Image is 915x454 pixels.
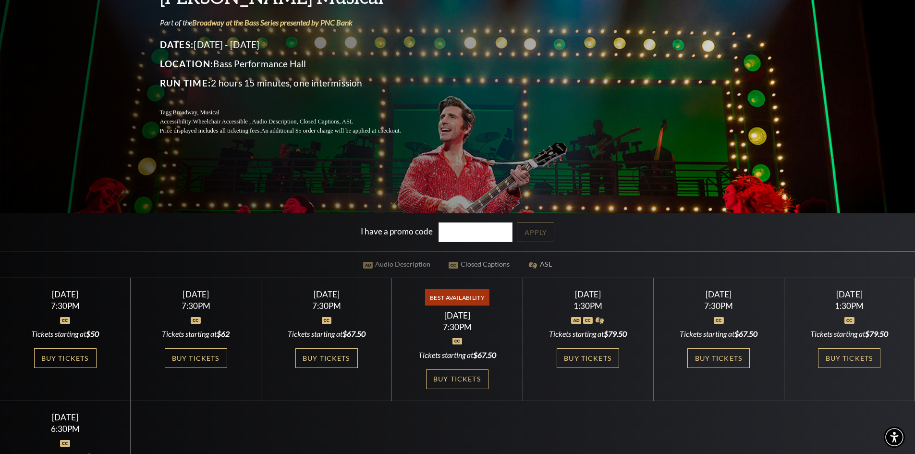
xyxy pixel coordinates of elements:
[160,56,424,72] p: Bass Performance Hall
[403,350,511,360] div: Tickets starting at
[192,18,353,27] a: Broadway at the Bass Series presented by PNC Bank - open in a new tab
[142,302,250,310] div: 7:30PM
[796,329,903,339] div: Tickets starting at
[160,126,424,135] p: Price displayed includes all ticketing fees.
[142,289,250,299] div: [DATE]
[160,37,424,52] p: [DATE] - [DATE]
[34,348,97,368] a: Buy Tickets
[884,427,905,448] div: Accessibility Menu
[687,348,750,368] a: Buy Tickets
[557,348,619,368] a: Buy Tickets
[86,329,99,338] span: $50
[261,127,401,134] span: An additional $5 order charge will be applied at checkout.
[534,302,642,310] div: 1:30PM
[295,348,358,368] a: Buy Tickets
[273,329,380,339] div: Tickets starting at
[818,348,880,368] a: Buy Tickets
[403,310,511,320] div: [DATE]
[534,289,642,299] div: [DATE]
[604,329,627,338] span: $79.50
[160,117,424,126] p: Accessibility:
[160,77,211,88] span: Run Time:
[217,329,230,338] span: $62
[796,289,903,299] div: [DATE]
[426,369,488,389] a: Buy Tickets
[193,118,353,125] span: Wheelchair Accessible , Audio Description, Closed Captions, ASL
[160,108,424,117] p: Tags:
[273,289,380,299] div: [DATE]
[273,302,380,310] div: 7:30PM
[160,17,424,28] p: Part of the
[425,289,489,306] span: Best Availability
[665,329,772,339] div: Tickets starting at
[665,289,772,299] div: [DATE]
[796,302,903,310] div: 1:30PM
[734,329,757,338] span: $67.50
[403,323,511,331] div: 7:30PM
[160,58,214,69] span: Location:
[12,302,119,310] div: 7:30PM
[12,412,119,422] div: [DATE]
[160,75,424,91] p: 2 hours 15 minutes, one intermission
[534,329,642,339] div: Tickets starting at
[160,39,194,50] span: Dates:
[342,329,366,338] span: $67.50
[12,425,119,433] div: 6:30PM
[473,350,496,359] span: $67.50
[142,329,250,339] div: Tickets starting at
[172,109,219,116] span: Broadway, Musical
[165,348,227,368] a: Buy Tickets
[361,226,433,236] label: I have a promo code
[665,302,772,310] div: 7:30PM
[12,289,119,299] div: [DATE]
[12,329,119,339] div: Tickets starting at
[865,329,888,338] span: $79.50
